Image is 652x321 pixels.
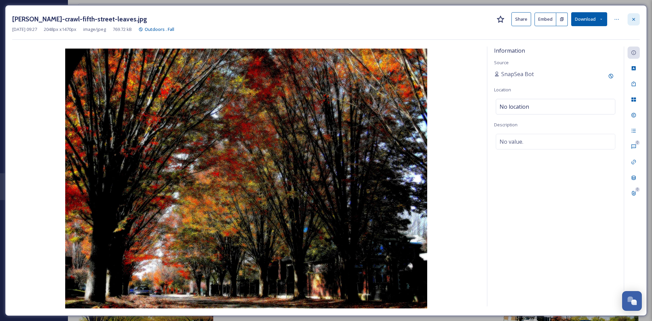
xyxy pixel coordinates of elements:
[145,26,174,32] span: Outdoors . Fall
[494,47,525,54] span: Information
[622,291,642,311] button: Open Chat
[113,26,132,33] span: 769.72 kB
[635,140,640,145] div: 0
[494,122,518,128] span: Description
[511,12,531,26] button: Share
[571,12,607,26] button: Download
[44,26,76,33] span: 2048 px x 1470 px
[12,14,147,24] h3: [PERSON_NAME]-crawl-fifth-street-leaves.jpg
[12,49,480,308] img: local5-25744-chris-crawl-fifth-street-leaves.jpg.jpg
[635,187,640,192] div: 0
[501,70,534,78] span: SnapSea Bot
[83,26,106,33] span: image/jpeg
[12,26,37,33] span: [DATE] 09:27
[494,87,511,93] span: Location
[535,13,556,26] button: Embed
[500,138,523,146] span: No value.
[494,59,509,66] span: Source
[500,103,529,111] span: No location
